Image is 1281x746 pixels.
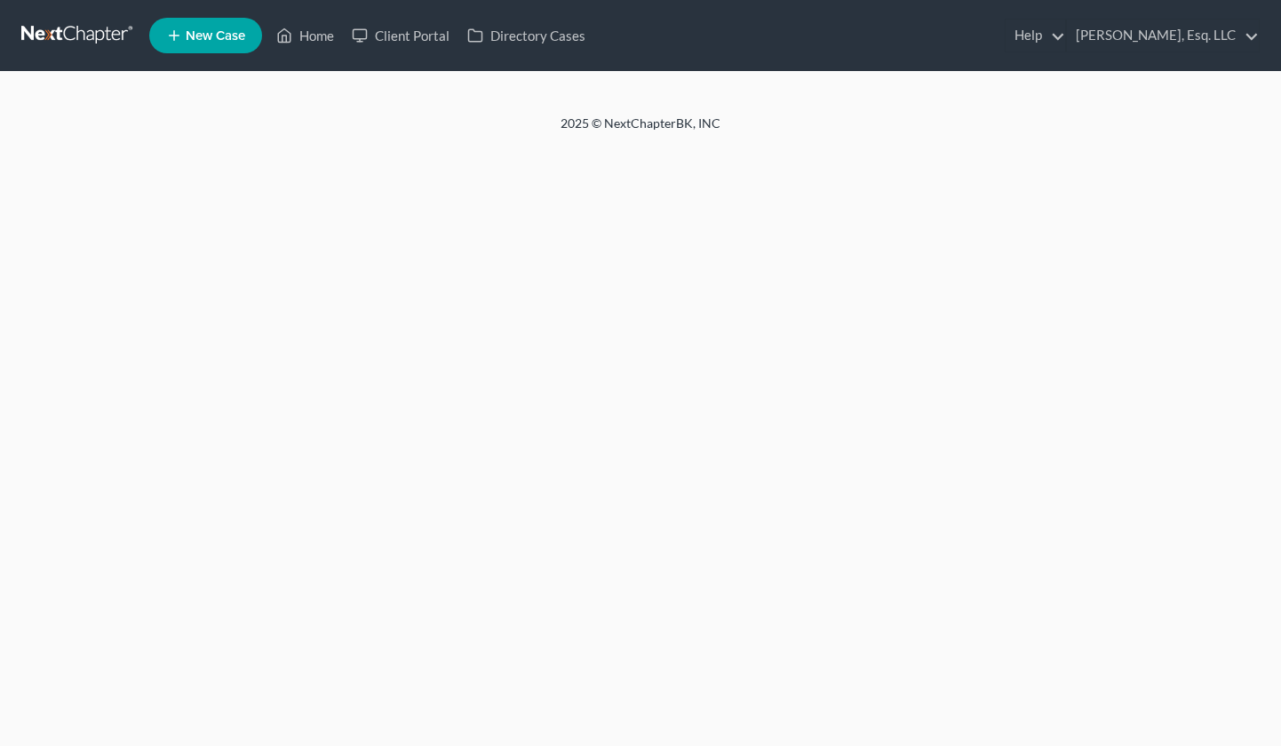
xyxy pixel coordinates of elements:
a: Home [267,20,343,52]
new-legal-case-button: New Case [149,18,262,53]
a: Client Portal [343,20,458,52]
a: Directory Cases [458,20,594,52]
a: [PERSON_NAME], Esq. LLC [1067,20,1259,52]
a: Help [1006,20,1065,52]
div: 2025 © NextChapterBK, INC [134,115,1147,147]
